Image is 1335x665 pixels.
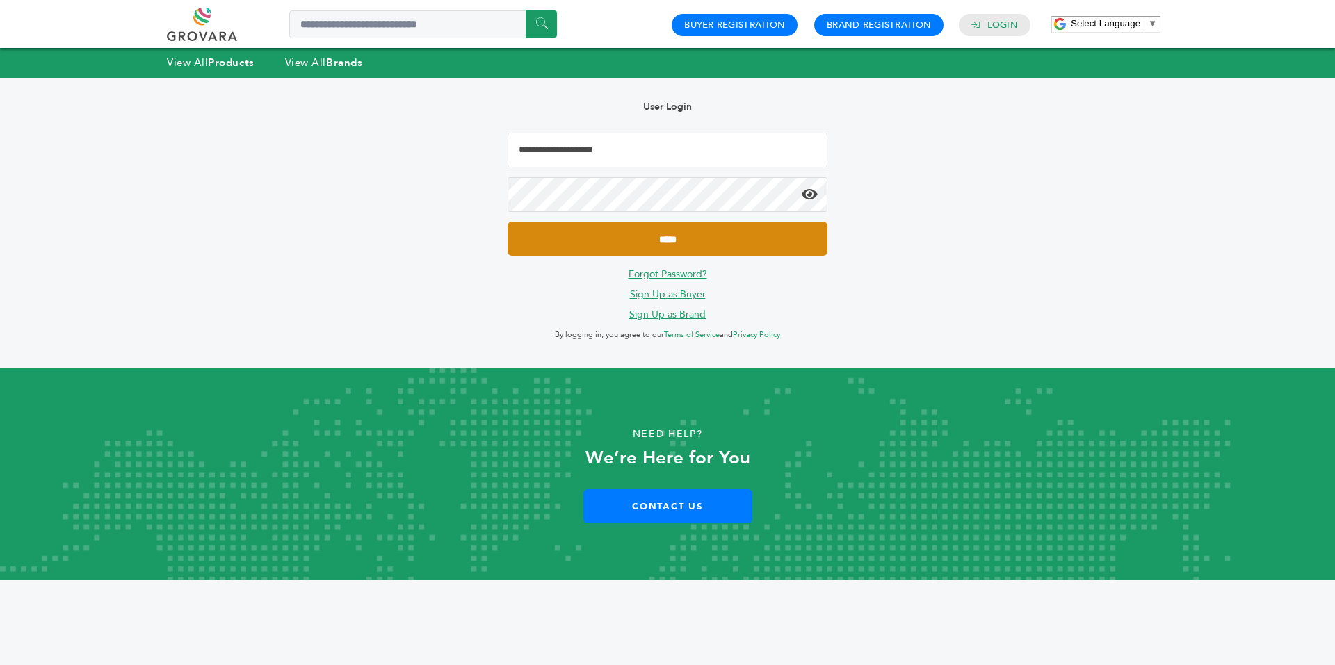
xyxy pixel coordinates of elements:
a: Buyer Registration [684,19,785,31]
a: Sign Up as Brand [629,308,706,321]
a: Login [987,19,1018,31]
a: Brand Registration [827,19,931,31]
a: Select Language​ [1071,18,1157,28]
p: Need Help? [67,424,1268,445]
strong: Products [208,56,254,69]
b: User Login [643,100,692,113]
a: Terms of Service [664,329,720,340]
a: View AllBrands [285,56,363,69]
a: Sign Up as Buyer [630,288,706,301]
input: Search a product or brand... [289,10,557,38]
input: Password [508,177,827,212]
p: By logging in, you agree to our and [508,327,827,343]
strong: We’re Here for You [585,445,750,470]
span: ​ [1144,18,1144,28]
strong: Brands [326,56,362,69]
a: View AllProducts [167,56,254,69]
a: Contact Us [583,489,752,523]
a: Privacy Policy [733,329,780,340]
span: Select Language [1071,18,1140,28]
input: Email Address [508,133,827,167]
a: Forgot Password? [629,268,707,281]
span: ▼ [1148,18,1157,28]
